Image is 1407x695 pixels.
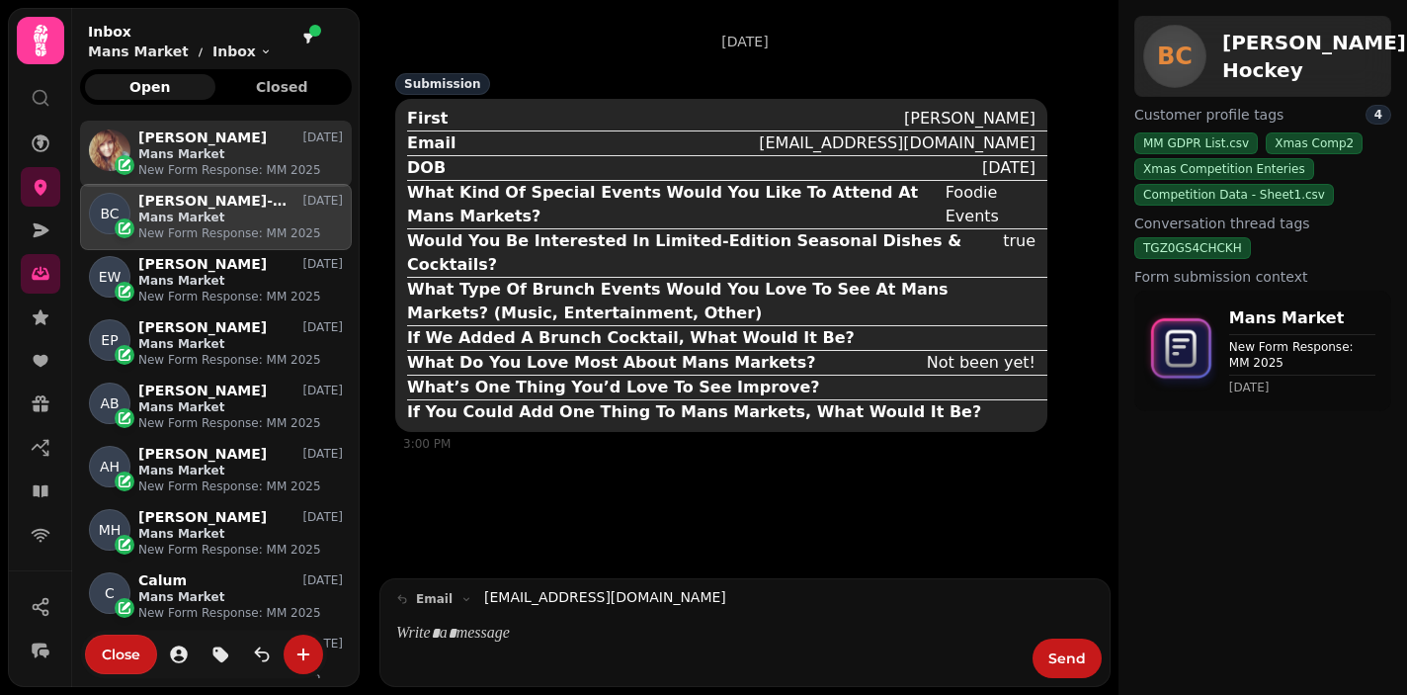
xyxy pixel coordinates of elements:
span: AB [100,393,119,413]
button: Closed [217,74,348,100]
button: email [388,587,480,611]
div: grid [80,121,352,678]
p: New Form Response: MM 2025 [138,415,343,431]
div: What Kind Of Special Events Would You Like To Attend At Mans Markets? [407,181,938,228]
button: filter [296,27,320,50]
p: Mans Market [88,42,189,61]
p: [DATE] [302,256,343,272]
span: EW [99,267,122,287]
p: New Form Response: MM 2025 [1229,339,1375,371]
h2: Inbox [88,22,272,42]
div: If We Added A Brunch Cocktail, What Would It Be? [407,326,855,350]
p: [DATE] [302,572,343,588]
p: [PERSON_NAME] [138,446,267,463]
p: New Form Response: MM 2025 [138,162,343,178]
div: Xmas Competition Enteries [1134,158,1314,180]
p: New Form Response: MM 2025 [138,289,343,304]
div: DOB [407,156,446,180]
div: 4 [1366,105,1391,125]
div: What Do You Love Most About Mans Markets? [407,351,815,375]
p: [DATE] [302,193,343,209]
span: Closed [233,80,332,94]
div: [DATE] [982,156,1035,180]
p: Mans Market [138,526,343,542]
span: BC [1157,44,1193,68]
span: BC [100,204,119,223]
button: Inbox [212,42,272,61]
a: [EMAIL_ADDRESS][DOMAIN_NAME] [484,587,726,608]
div: MM GDPR List.csv [1134,132,1258,154]
div: [PERSON_NAME] [904,107,1035,130]
label: Conversation thread tags [1134,214,1391,233]
p: [DATE] [302,130,343,145]
div: [EMAIL_ADDRESS][DOMAIN_NAME] [759,131,1035,155]
p: [PERSON_NAME] [138,509,267,526]
span: MH [99,520,122,540]
time: [DATE] [1229,380,1375,395]
p: Mans Market [138,146,343,162]
span: AH [100,457,120,477]
div: TGZ0GS4CHCKH [1134,237,1251,259]
span: Close [102,648,140,661]
p: New Form Response: MM 2025 [138,352,343,368]
p: Mans Market [138,210,343,225]
img: Jessica Petch [89,130,130,171]
span: Send [1048,652,1086,665]
p: [DATE] [302,509,343,525]
label: Form submission context [1134,267,1391,287]
img: form-icon [1142,309,1221,392]
div: Foodie Events [946,181,1035,228]
p: [PERSON_NAME] [138,130,267,146]
div: 3:00 PM [403,436,1047,452]
span: Open [101,80,200,94]
span: EP [101,330,118,350]
button: is-read [242,635,282,674]
p: New Form Response: MM 2025 [138,478,343,494]
p: [DATE] [302,383,343,398]
div: true [1003,229,1035,253]
p: [PERSON_NAME] [138,256,267,273]
div: First [407,107,448,130]
p: [DATE] [721,32,768,51]
div: Competition Data - Sheet1.csv [1134,184,1334,206]
p: [PERSON_NAME] [138,383,267,399]
div: If You Could Add One Thing To Mans Markets, What Would It Be? [407,400,981,424]
p: New Form Response: MM 2025 [138,542,343,558]
span: C [105,583,115,603]
button: Open [85,74,215,100]
div: Would You Be Interested In Limited-Edition Seasonal Dishes & Cocktails? [407,229,995,277]
p: Mans Market [138,399,343,415]
p: New Form Response: MM 2025 [138,225,343,241]
div: Email [407,131,455,155]
div: Submission [395,73,490,95]
p: [PERSON_NAME] [138,319,267,336]
span: Customer profile tags [1134,105,1283,125]
p: [DATE] [302,446,343,462]
p: Mans Market [138,589,343,605]
div: Not been yet! [927,351,1035,375]
p: Mans Market [138,463,343,478]
button: create-convo [284,635,323,674]
div: What’s One Thing You’d Love To See Improve? [407,376,820,399]
p: Mans Market [1229,306,1375,330]
p: New Form Response: MM 2025 [138,605,343,621]
button: tag-thread [201,635,240,674]
button: Send [1033,639,1102,678]
button: Close [85,635,157,674]
div: What Type Of Brunch Events Would You Love To See At Mans Markets? (Music, Entertainment, Other) [407,278,1028,325]
p: Calum [138,572,187,589]
p: Mans Market [138,273,343,289]
div: Xmas Comp2 [1266,132,1363,154]
p: Mans Market [138,336,343,352]
p: [DATE] [302,319,343,335]
p: [PERSON_NAME]-Hockey [138,193,291,210]
nav: breadcrumb [88,42,272,61]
